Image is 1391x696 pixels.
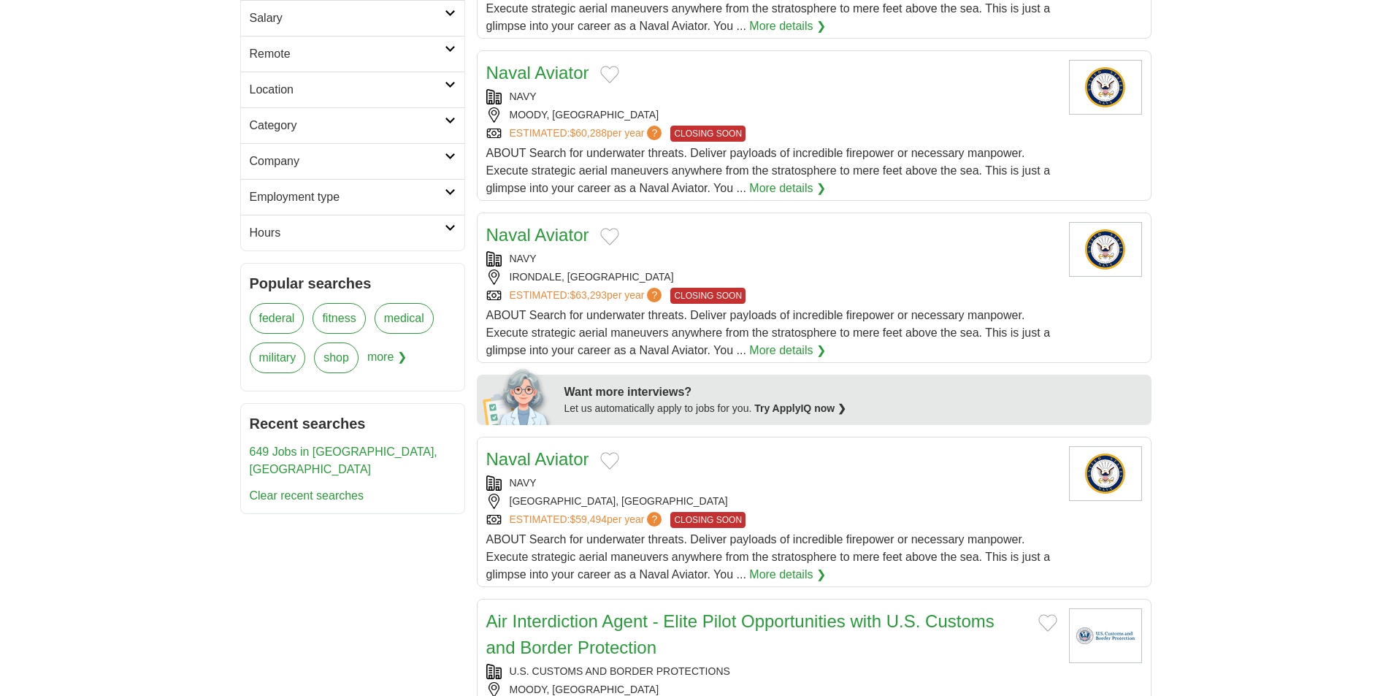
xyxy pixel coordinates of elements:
[241,72,464,107] a: Location
[241,179,464,215] a: Employment type
[486,611,995,657] a: Air Interdiction Agent - Elite Pilot Opportunities with U.S. Customs and Border Protection
[313,303,365,334] a: fitness
[486,494,1057,509] div: [GEOGRAPHIC_DATA], [GEOGRAPHIC_DATA]
[250,489,364,502] a: Clear recent searches
[250,445,437,475] a: 649 Jobs in [GEOGRAPHIC_DATA], [GEOGRAPHIC_DATA]
[564,383,1143,401] div: Want more interviews?
[250,45,445,63] h2: Remote
[1038,614,1057,632] button: Add to favorite jobs
[486,269,1057,285] div: IRONDALE, [GEOGRAPHIC_DATA]
[241,215,464,251] a: Hours
[600,452,619,470] button: Add to favorite jobs
[241,107,464,143] a: Category
[250,343,306,373] a: military
[749,566,826,584] a: More details ❯
[510,126,665,142] a: ESTIMATED:$60,288per year?
[510,477,537,489] a: NAVY
[749,18,826,35] a: More details ❯
[1069,446,1142,501] img: U.S. Navy logo
[647,512,662,527] span: ?
[250,117,445,134] h2: Category
[749,342,826,359] a: More details ❯
[564,401,1143,416] div: Let us automatically apply to jobs for you.
[241,143,464,179] a: Company
[754,402,846,414] a: Try ApplyIQ now ❯
[647,126,662,140] span: ?
[486,147,1051,194] span: ABOUT Search for underwater threats. Deliver payloads of incredible firepower or necessary manpow...
[375,303,434,334] a: medical
[367,343,407,382] span: more ❯
[670,512,746,528] span: CLOSING SOON
[1069,608,1142,663] img: Company logo
[486,107,1057,123] div: MOODY, [GEOGRAPHIC_DATA]
[600,228,619,245] button: Add to favorite jobs
[1069,222,1142,277] img: U.S. Navy logo
[314,343,359,373] a: shop
[250,9,445,27] h2: Salary
[486,63,589,83] a: Naval Aviator
[749,180,826,197] a: More details ❯
[486,664,1057,679] div: U.S. CUSTOMS AND BORDER PROTECTIONS
[483,367,553,425] img: apply-iq-scientist.png
[250,153,445,170] h2: Company
[570,127,607,139] span: $60,288
[510,253,537,264] a: NAVY
[670,126,746,142] span: CLOSING SOON
[241,36,464,72] a: Remote
[510,91,537,102] a: NAVY
[510,288,665,304] a: ESTIMATED:$63,293per year?
[670,288,746,304] span: CLOSING SOON
[486,533,1051,581] span: ABOUT Search for underwater threats. Deliver payloads of incredible firepower or necessary manpow...
[250,224,445,242] h2: Hours
[250,303,304,334] a: federal
[250,188,445,206] h2: Employment type
[486,449,589,469] a: Naval Aviator
[486,225,589,245] a: Naval Aviator
[600,66,619,83] button: Add to favorite jobs
[570,513,607,525] span: $59,494
[250,81,445,99] h2: Location
[250,272,456,294] h2: Popular searches
[570,289,607,301] span: $63,293
[647,288,662,302] span: ?
[510,512,665,528] a: ESTIMATED:$59,494per year?
[486,309,1051,356] span: ABOUT Search for underwater threats. Deliver payloads of incredible firepower or necessary manpow...
[250,413,456,435] h2: Recent searches
[1069,60,1142,115] img: U.S. Navy logo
